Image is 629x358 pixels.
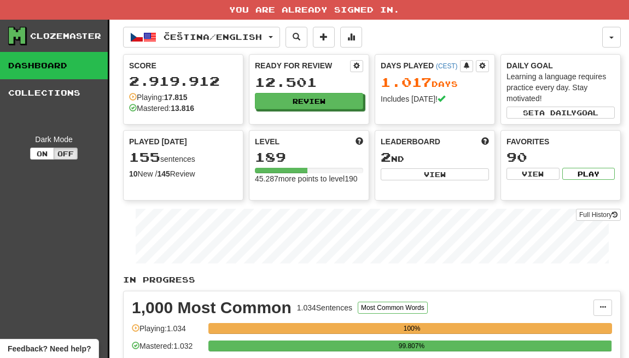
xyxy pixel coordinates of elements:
div: 12.501 [255,75,363,89]
div: New / Review [129,168,237,179]
div: 189 [255,150,363,164]
div: 90 [506,150,615,164]
div: sentences [129,150,237,165]
div: Ready for Review [255,60,350,71]
div: 99.807% [212,341,611,351]
button: More stats [340,27,362,48]
button: Review [255,93,363,109]
button: Play [562,168,615,180]
strong: 13.816 [171,104,194,113]
button: On [30,148,54,160]
div: Score [129,60,237,71]
div: 1,000 Most Common [132,300,292,316]
div: Mastered: [129,103,194,114]
div: 100% [212,323,612,334]
span: 155 [129,149,160,165]
div: Playing: 1.034 [132,323,203,341]
span: Čeština / English [164,32,262,42]
span: Played [DATE] [129,136,187,147]
button: Čeština/English [123,27,280,48]
div: Includes [DATE]! [381,93,489,104]
div: 1.034 Sentences [297,302,352,313]
strong: 17.815 [164,93,188,102]
div: Days Played [381,60,460,71]
span: a daily [539,109,576,116]
div: Clozemaster [30,31,101,42]
button: Search sentences [286,27,307,48]
a: Full History [576,209,621,221]
p: In Progress [123,274,621,285]
span: Leaderboard [381,136,440,147]
button: View [506,168,560,180]
div: Playing: [129,92,188,103]
span: 1.017 [381,74,432,90]
a: (CEST) [436,62,458,70]
div: Day s [381,75,489,90]
div: 2.919.912 [129,74,237,88]
span: Level [255,136,279,147]
div: nd [381,150,489,165]
div: Daily Goal [506,60,615,71]
div: 45.287 more points to level 190 [255,173,363,184]
strong: 10 [129,169,138,178]
div: Dark Mode [8,134,100,145]
span: 2 [381,149,391,165]
div: Favorites [506,136,615,147]
div: Learning a language requires practice every day. Stay motivated! [506,71,615,104]
button: Most Common Words [358,302,428,314]
button: Seta dailygoal [506,107,615,119]
span: Score more points to level up [356,136,363,147]
button: Add sentence to collection [313,27,335,48]
strong: 145 [157,169,170,178]
span: This week in points, UTC [481,136,489,147]
span: Open feedback widget [8,343,91,354]
button: View [381,168,489,180]
button: Off [54,148,78,160]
